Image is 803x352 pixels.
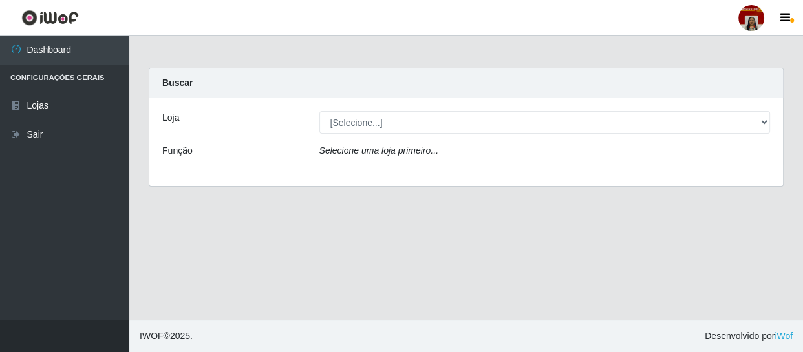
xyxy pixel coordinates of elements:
[775,331,793,341] a: iWof
[162,78,193,88] strong: Buscar
[162,144,193,158] label: Função
[319,145,438,156] i: Selecione uma loja primeiro...
[140,331,164,341] span: IWOF
[162,111,179,125] label: Loja
[140,329,193,343] span: © 2025 .
[705,329,793,343] span: Desenvolvido por
[21,10,79,26] img: CoreUI Logo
